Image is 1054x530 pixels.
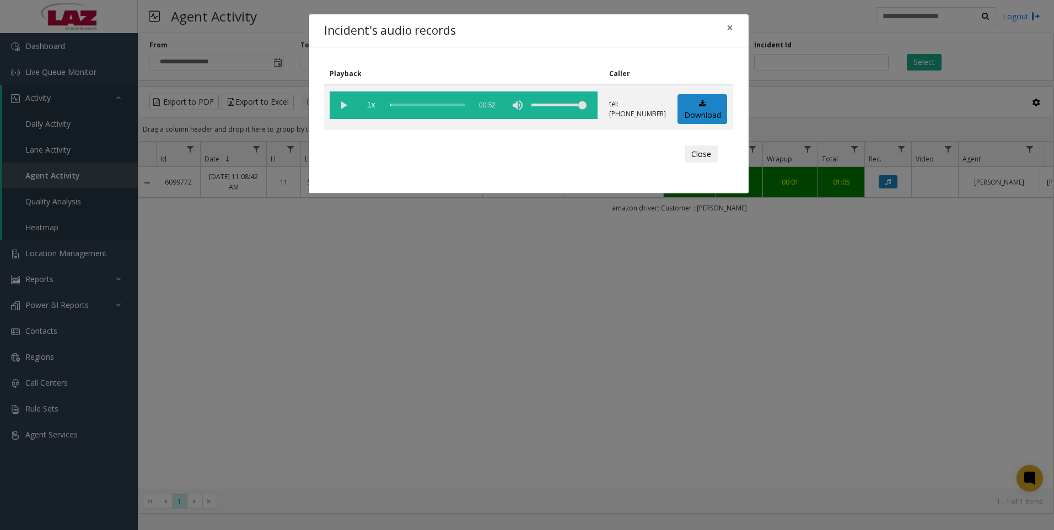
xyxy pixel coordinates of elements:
button: Close [719,14,741,41]
th: Playback [324,63,604,85]
div: scrub bar [390,91,465,119]
th: Caller [604,63,672,85]
span: × [727,20,733,35]
div: volume level [531,91,587,119]
span: playback speed button [357,91,385,119]
a: Download [677,94,727,125]
button: Close [685,145,718,163]
h4: Incident's audio records [324,22,456,40]
p: tel:[PHONE_NUMBER] [609,99,666,119]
